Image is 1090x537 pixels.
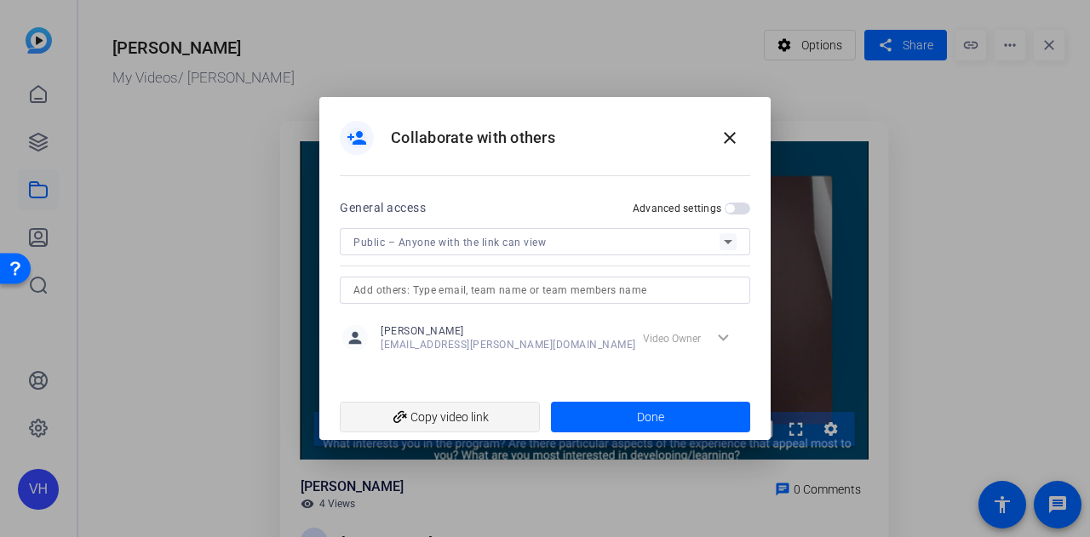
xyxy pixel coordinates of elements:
[342,325,368,351] mat-icon: person
[391,128,555,148] h1: Collaborate with others
[633,202,721,215] h2: Advanced settings
[381,324,636,338] span: [PERSON_NAME]
[386,403,415,432] mat-icon: add_link
[340,197,426,218] h2: General access
[353,401,526,433] span: Copy video link
[353,280,737,300] input: Add others: Type email, team name or team members name
[340,402,540,432] button: Copy video link
[637,408,664,426] span: Done
[720,128,740,148] mat-icon: close
[381,338,636,351] span: [EMAIL_ADDRESS][PERSON_NAME][DOMAIN_NAME]
[353,237,546,249] span: Public – Anyone with the link can view
[551,402,751,432] button: Done
[347,128,367,148] mat-icon: person_add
